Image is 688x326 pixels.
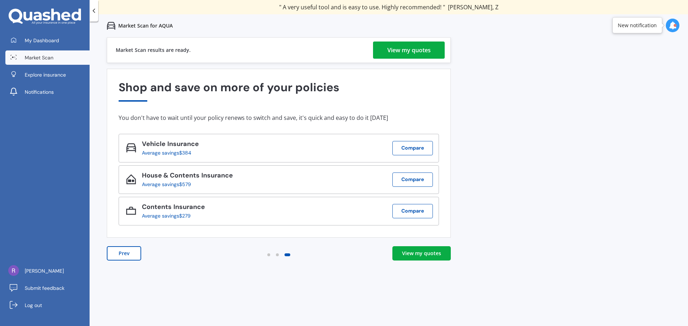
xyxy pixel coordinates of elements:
button: Compare [392,141,433,155]
a: My Dashboard [5,33,90,48]
button: Prev [107,246,141,261]
span: Explore insurance [25,71,66,78]
a: Explore insurance [5,68,90,82]
a: View my quotes [373,42,445,59]
div: You don't have to wait until your policy renews to switch and save, it's quick and easy to do it ... [119,114,439,121]
span: [PERSON_NAME] [25,267,64,274]
a: Log out [5,298,90,312]
span: Insurance [200,171,233,180]
div: Average savings $384 [142,150,193,156]
div: House & Contents [142,172,233,181]
div: Shop and save on more of your policies [119,81,439,101]
a: Submit feedback [5,281,90,295]
div: Vehicle [142,140,199,150]
img: ACg8ocIi7XKsKjiKiT6P9xajQWLA39sWrEgcR8vJsJwG9uUiB3De7w=s96-c [8,265,19,276]
img: Vehicle_icon [126,143,136,153]
div: Average savings $279 [142,213,199,219]
a: Market Scan [5,50,90,65]
span: Log out [25,302,42,309]
button: Compare [392,204,433,218]
a: View my quotes [392,246,451,261]
div: Contents [142,203,205,213]
a: Notifications [5,85,90,99]
img: House & Contents_icon [126,174,136,184]
div: View my quotes [402,250,441,257]
span: My Dashboard [25,37,59,44]
div: Average savings $579 [142,181,227,187]
span: Insurance [172,203,205,211]
img: Contents_icon [126,206,136,216]
button: Compare [392,172,433,187]
div: View my quotes [387,42,431,59]
span: Market Scan [25,54,53,61]
span: Submit feedback [25,284,64,292]
span: Insurance [166,140,199,148]
p: Market Scan for AQUA [118,22,173,29]
a: [PERSON_NAME] [5,264,90,278]
img: car.f15378c7a67c060ca3f3.svg [107,21,115,30]
div: New notification [618,22,657,29]
span: Notifications [25,88,54,96]
div: Market Scan results are ready. [116,38,191,63]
